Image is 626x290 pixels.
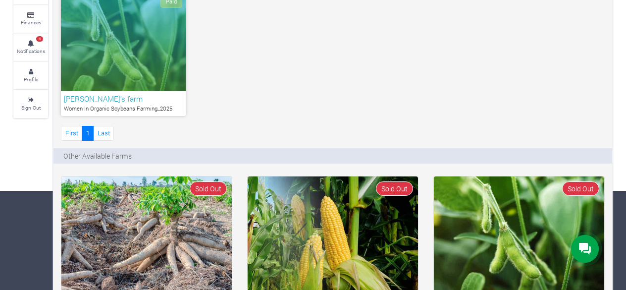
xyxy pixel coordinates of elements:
[13,62,48,89] a: Profile
[21,104,41,111] small: Sign Out
[13,5,48,33] a: Finances
[64,105,183,113] p: Women In Organic Soybeans Farming_2025
[13,90,48,117] a: Sign Out
[61,126,82,140] a: First
[13,34,48,61] a: 4 Notifications
[36,36,43,42] span: 4
[24,76,38,83] small: Profile
[64,94,183,103] h6: [PERSON_NAME]'s farm
[82,126,94,140] a: 1
[17,48,45,55] small: Notifications
[61,126,114,140] nav: Page Navigation
[93,126,114,140] a: Last
[562,181,599,196] span: Sold Out
[21,19,41,26] small: Finances
[63,151,132,161] p: Other Available Farms
[376,181,413,196] span: Sold Out
[190,181,227,196] span: Sold Out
